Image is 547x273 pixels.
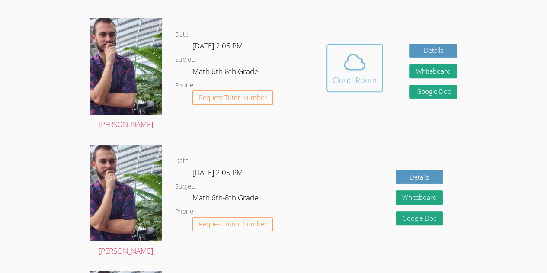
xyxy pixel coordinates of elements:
a: Details [396,170,443,184]
dt: Subject [175,181,196,192]
img: 20240721_091457.jpg [90,18,162,115]
a: Details [409,44,457,58]
dd: Math 6th-8th Grade [192,65,260,80]
button: Request Tutor Number [192,90,273,105]
dt: Subject [175,55,196,65]
span: [DATE] 2:05 PM [192,41,243,51]
span: Request Tutor Number [199,94,267,101]
dt: Phone [175,80,193,91]
dd: Math 6th-8th Grade [192,192,260,206]
a: [PERSON_NAME] [90,145,162,257]
button: Whiteboard [409,64,457,78]
dt: Date [175,156,189,167]
dt: Date [175,29,189,40]
button: Cloud Room [326,44,383,92]
a: Google Doc [396,211,443,225]
button: Whiteboard [396,190,443,205]
button: Request Tutor Number [192,217,273,231]
a: Google Doc [409,85,457,99]
div: Cloud Room [333,74,377,86]
dt: Phone [175,206,193,217]
span: [DATE] 2:05 PM [192,167,243,177]
span: Request Tutor Number [199,221,267,227]
img: 20240721_091457.jpg [90,145,162,241]
a: [PERSON_NAME] [90,18,162,131]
